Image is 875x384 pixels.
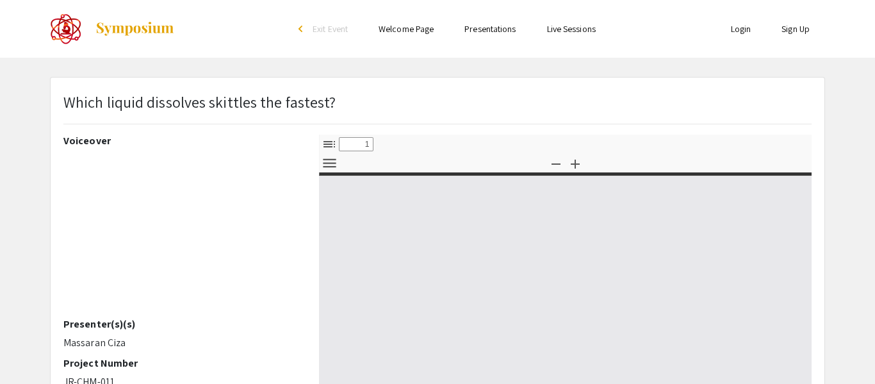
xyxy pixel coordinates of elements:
img: The 2022 CoorsTek Denver Metro Regional Science and Engineering Fair [50,13,82,45]
a: Welcome Page [379,23,434,35]
iframe: YouTube video player [63,152,300,318]
div: arrow_back_ios [298,25,306,33]
a: Live Sessions [547,23,596,35]
button: Tools [318,154,340,172]
h2: Presenter(s)(s) [63,318,300,330]
input: Page [339,137,373,151]
a: The 2022 CoorsTek Denver Metro Regional Science and Engineering Fair [50,13,175,45]
button: Zoom Out [545,154,567,172]
h2: Voiceover [63,135,300,147]
a: Sign Up [781,23,810,35]
button: Zoom In [564,154,586,172]
img: Symposium by ForagerOne [95,21,175,37]
p: Massaran Ciza [63,335,300,351]
button: Toggle Sidebar [318,135,340,153]
a: Login [731,23,751,35]
h2: Project Number [63,357,300,369]
span: Exit Event [313,23,348,35]
a: Presentations [464,23,516,35]
p: Which liquid dissolves skittles the fastest? [63,90,336,113]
